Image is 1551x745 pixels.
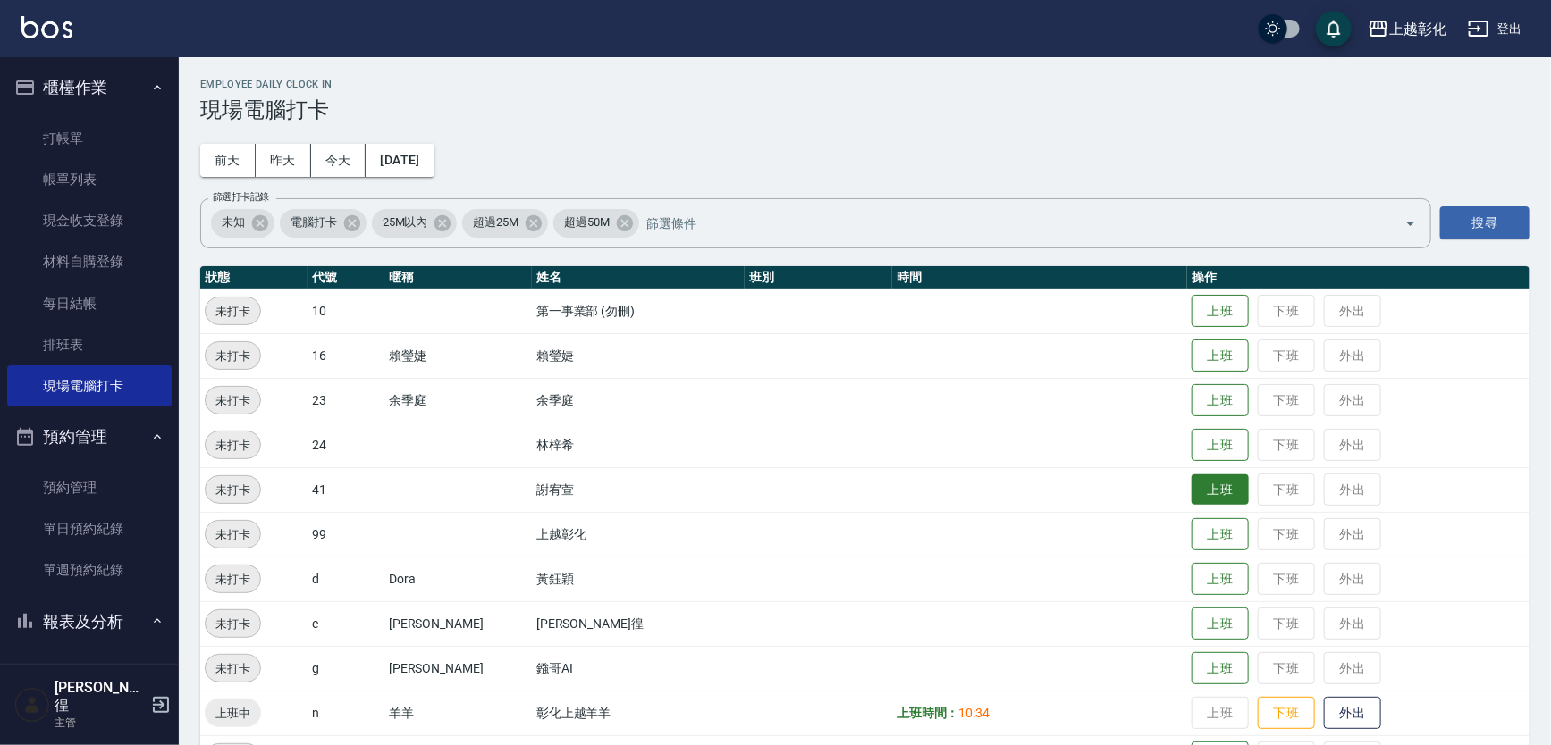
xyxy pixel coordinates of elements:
button: 上班 [1192,339,1249,372]
td: [PERSON_NAME] [384,601,532,646]
button: 登出 [1461,13,1530,46]
span: 超過50M [553,213,620,231]
td: 第一事業部 (勿刪) [532,289,745,333]
th: 暱稱 [384,266,532,289]
th: 姓名 [532,266,745,289]
span: 10:34 [959,706,990,720]
div: 未知 [211,209,274,238]
h2: Employee Daily Clock In [200,79,1530,90]
span: 未打卡 [206,615,260,633]
span: 未知 [211,213,256,231]
span: 25M以內 [372,213,439,231]
h3: 現場電腦打卡 [200,97,1530,122]
td: 賴瑩婕 [384,333,532,378]
td: 24 [308,423,384,467]
button: [DATE] [366,144,434,177]
td: n [308,691,384,735]
img: Person [14,687,50,723]
td: [PERSON_NAME] [384,646,532,691]
button: 上班 [1192,607,1249,640]
td: 23 [308,378,384,423]
td: 10 [308,289,384,333]
td: 上越彰化 [532,512,745,557]
div: 電腦打卡 [280,209,367,238]
th: 狀態 [200,266,308,289]
a: 單日預約紀錄 [7,508,172,549]
span: 未打卡 [206,570,260,589]
button: 昨天 [256,144,311,177]
span: 未打卡 [206,659,260,678]
th: 操作 [1187,266,1530,289]
span: 未打卡 [206,481,260,499]
button: 上班 [1192,295,1249,328]
a: 現場電腦打卡 [7,365,172,406]
span: 超過25M [462,213,529,231]
td: 16 [308,333,384,378]
td: 41 [308,467,384,512]
button: 預約管理 [7,414,172,460]
a: 材料自購登錄 [7,241,172,282]
td: d [308,557,384,601]
span: 未打卡 [206,302,260,321]
td: [PERSON_NAME]徨 [532,601,745,646]
button: 上班 [1192,474,1249,506]
td: 99 [308,512,384,557]
a: 現金收支登錄 [7,200,172,241]
th: 代號 [308,266,384,289]
button: 櫃檯作業 [7,64,172,111]
div: 上越彰化 [1389,18,1446,40]
div: 超過50M [553,209,639,238]
span: 未打卡 [206,436,260,455]
a: 帳單列表 [7,159,172,200]
button: 上班 [1192,652,1249,685]
button: Open [1396,209,1425,238]
td: e [308,601,384,646]
button: 報表及分析 [7,599,172,645]
td: 謝宥萱 [532,467,745,512]
a: 單週預約紀錄 [7,549,172,590]
span: 未打卡 [206,525,260,544]
td: 余季庭 [532,378,745,423]
h5: [PERSON_NAME]徨 [55,679,146,715]
td: 林梓希 [532,423,745,467]
td: 彰化上越羊羊 [532,691,745,735]
label: 篩選打卡記錄 [213,190,269,204]
span: 電腦打卡 [280,213,348,231]
a: 報表目錄 [7,651,172,692]
button: 下班 [1258,697,1315,730]
td: 羊羊 [384,691,532,735]
td: Dora [384,557,532,601]
th: 時間 [892,266,1187,289]
img: Logo [21,16,72,38]
p: 主管 [55,715,146,731]
button: 上班 [1192,429,1249,462]
button: 外出 [1324,697,1381,730]
input: 篩選條件 [642,207,1373,239]
a: 每日結帳 [7,283,172,324]
button: 前天 [200,144,256,177]
td: 賴瑩婕 [532,333,745,378]
span: 上班中 [205,704,261,723]
a: 排班表 [7,324,172,365]
button: 搜尋 [1440,206,1530,239]
button: 上班 [1192,563,1249,596]
th: 班別 [745,266,892,289]
button: 上班 [1192,518,1249,551]
button: 上班 [1192,384,1249,417]
div: 25M以內 [372,209,458,238]
span: 未打卡 [206,347,260,365]
button: save [1316,11,1352,46]
b: 上班時間： [897,706,959,720]
td: 余季庭 [384,378,532,423]
button: 今天 [311,144,367,177]
td: g [308,646,384,691]
td: 黃鈺穎 [532,557,745,601]
a: 打帳單 [7,118,172,159]
button: 上越彰化 [1361,11,1454,47]
div: 超過25M [462,209,548,238]
a: 預約管理 [7,467,172,508]
span: 未打卡 [206,391,260,410]
td: 鏹哥AI [532,646,745,691]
